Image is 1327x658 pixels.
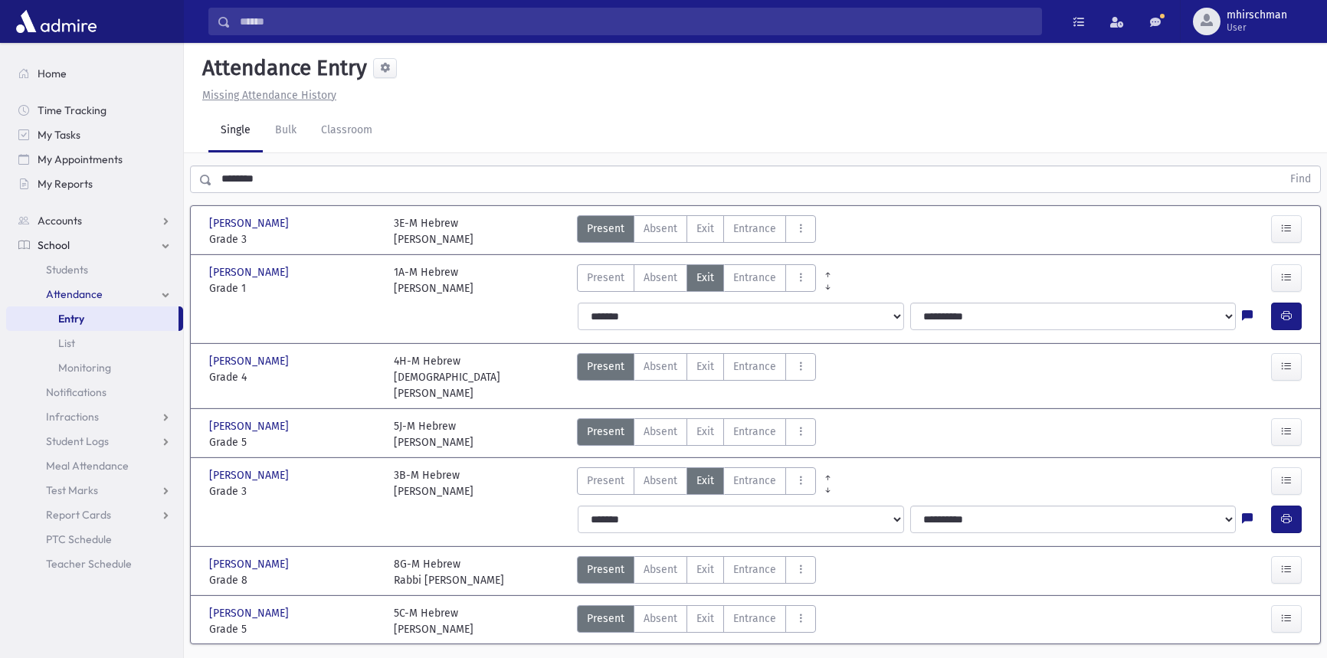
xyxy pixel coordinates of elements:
[644,358,677,375] span: Absent
[577,418,816,450] div: AttTypes
[46,459,129,473] span: Meal Attendance
[209,280,378,296] span: Grade 1
[394,556,504,588] div: 8G-M Hebrew Rabbi [PERSON_NAME]
[46,434,109,448] span: Student Logs
[1227,21,1287,34] span: User
[209,434,378,450] span: Grade 5
[733,473,776,489] span: Entrance
[394,353,563,401] div: 4H-M Hebrew [DEMOGRAPHIC_DATA][PERSON_NAME]
[6,527,183,552] a: PTC Schedule
[696,424,714,440] span: Exit
[6,257,183,282] a: Students
[696,561,714,578] span: Exit
[58,361,111,375] span: Monitoring
[6,306,179,331] a: Entry
[587,270,624,286] span: Present
[209,353,292,369] span: [PERSON_NAME]
[209,467,292,483] span: [PERSON_NAME]
[644,611,677,627] span: Absent
[6,429,183,453] a: Student Logs
[6,282,183,306] a: Attendance
[58,312,84,326] span: Entry
[38,177,93,191] span: My Reports
[209,369,378,385] span: Grade 4
[231,8,1041,35] input: Search
[38,103,106,117] span: Time Tracking
[577,605,816,637] div: AttTypes
[733,561,776,578] span: Entrance
[196,55,367,81] h5: Attendance Entry
[394,215,473,247] div: 3E-M Hebrew [PERSON_NAME]
[46,385,106,399] span: Notifications
[38,67,67,80] span: Home
[6,147,183,172] a: My Appointments
[209,605,292,621] span: [PERSON_NAME]
[1281,166,1320,192] button: Find
[644,221,677,237] span: Absent
[696,358,714,375] span: Exit
[587,611,624,627] span: Present
[38,238,70,252] span: School
[208,110,263,152] a: Single
[6,453,183,478] a: Meal Attendance
[6,331,183,355] a: List
[577,556,816,588] div: AttTypes
[38,214,82,228] span: Accounts
[644,424,677,440] span: Absent
[733,424,776,440] span: Entrance
[6,478,183,503] a: Test Marks
[394,605,473,637] div: 5C-M Hebrew [PERSON_NAME]
[6,123,183,147] a: My Tasks
[46,410,99,424] span: Infractions
[6,98,183,123] a: Time Tracking
[58,336,75,350] span: List
[12,6,100,37] img: AdmirePro
[6,233,183,257] a: School
[587,358,624,375] span: Present
[577,215,816,247] div: AttTypes
[733,270,776,286] span: Entrance
[644,561,677,578] span: Absent
[733,358,776,375] span: Entrance
[6,404,183,429] a: Infractions
[6,172,183,196] a: My Reports
[196,89,336,102] a: Missing Attendance History
[733,611,776,627] span: Entrance
[209,621,378,637] span: Grade 5
[209,215,292,231] span: [PERSON_NAME]
[38,152,123,166] span: My Appointments
[46,532,112,546] span: PTC Schedule
[263,110,309,152] a: Bulk
[46,508,111,522] span: Report Cards
[6,503,183,527] a: Report Cards
[209,572,378,588] span: Grade 8
[6,552,183,576] a: Teacher Schedule
[309,110,385,152] a: Classroom
[587,561,624,578] span: Present
[696,221,714,237] span: Exit
[46,287,103,301] span: Attendance
[644,270,677,286] span: Absent
[209,483,378,499] span: Grade 3
[6,208,183,233] a: Accounts
[394,467,473,499] div: 3B-M Hebrew [PERSON_NAME]
[733,221,776,237] span: Entrance
[209,264,292,280] span: [PERSON_NAME]
[209,556,292,572] span: [PERSON_NAME]
[577,353,816,401] div: AttTypes
[587,424,624,440] span: Present
[696,473,714,489] span: Exit
[587,473,624,489] span: Present
[46,263,88,277] span: Students
[696,611,714,627] span: Exit
[209,231,378,247] span: Grade 3
[644,473,677,489] span: Absent
[696,270,714,286] span: Exit
[6,380,183,404] a: Notifications
[46,483,98,497] span: Test Marks
[38,128,80,142] span: My Tasks
[202,89,336,102] u: Missing Attendance History
[209,418,292,434] span: [PERSON_NAME]
[6,61,183,86] a: Home
[1227,9,1287,21] span: mhirschman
